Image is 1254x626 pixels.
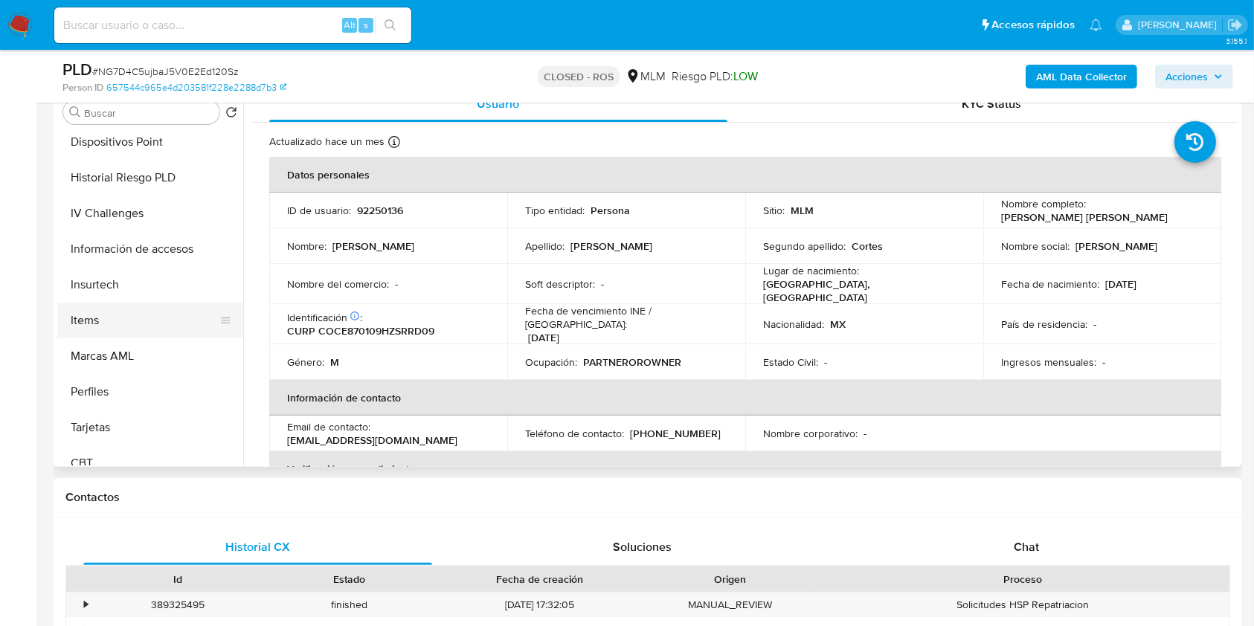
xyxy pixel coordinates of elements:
p: 92250136 [357,204,403,217]
div: • [84,598,88,612]
div: Proceso [826,572,1219,587]
p: - [1102,355,1105,369]
div: Fecha de creación [446,572,634,587]
p: CURP COCE870109HZSRRD09 [287,324,434,338]
p: [PERSON_NAME] [1075,239,1157,253]
p: Segundo apellido : [763,239,846,253]
p: [DATE] [1105,277,1136,291]
p: Nacionalidad : [763,317,824,331]
button: Acciones [1155,65,1233,88]
button: Insurtech [57,267,243,303]
div: Estado [274,572,425,587]
p: MX [830,317,846,331]
div: Id [103,572,254,587]
p: Nombre del comercio : [287,277,389,291]
button: Volver al orden por defecto [225,106,237,123]
p: Nombre social : [1001,239,1070,253]
p: PARTNEROROWNER [583,355,681,369]
span: s [364,18,368,32]
a: 657544c965e4d203581f228e2288d7b3 [106,81,286,94]
p: Nombre : [287,239,327,253]
p: MLM [791,204,814,217]
input: Buscar usuario o caso... [54,16,411,35]
p: Teléfono de contacto : [525,427,624,440]
p: Lugar de nacimiento : [763,264,859,277]
div: [DATE] 17:32:05 [435,593,644,617]
button: IV Challenges [57,196,243,231]
div: 389325495 [92,593,264,617]
p: [PHONE_NUMBER] [630,427,721,440]
p: Tipo entidad : [525,204,585,217]
p: [EMAIL_ADDRESS][DOMAIN_NAME] [287,433,457,447]
span: Usuario [477,95,519,112]
div: MLM [626,68,666,85]
button: Tarjetas [57,410,243,445]
p: [PERSON_NAME] [332,239,414,253]
p: Cortes [852,239,883,253]
p: [PERSON_NAME] [PERSON_NAME] [1001,210,1168,224]
button: Historial Riesgo PLD [57,160,243,196]
button: Perfiles [57,374,243,410]
p: Sitio : [763,204,785,217]
span: KYC Status [962,95,1021,112]
p: Fecha de vencimiento INE / [GEOGRAPHIC_DATA] : [525,304,727,331]
button: CBT [57,445,243,481]
p: - [824,355,827,369]
p: CLOSED - ROS [538,66,620,87]
h1: Contactos [65,490,1230,505]
div: MANUAL_REVIEW [644,593,816,617]
button: AML Data Collector [1026,65,1137,88]
p: Email de contacto : [287,420,370,433]
b: PLD [62,57,92,81]
button: Dispositivos Point [57,124,243,160]
th: Datos personales [269,157,1221,193]
span: Historial CX [225,538,290,555]
p: Soft descriptor : [525,277,595,291]
p: Nombre corporativo : [763,427,858,440]
p: - [395,277,398,291]
b: Person ID [62,81,103,94]
p: [DATE] [528,331,559,344]
button: Buscar [69,106,81,118]
p: ID de usuario : [287,204,351,217]
th: Verificación y cumplimiento [269,451,1221,487]
button: Marcas AML [57,338,243,374]
div: finished [264,593,436,617]
span: Soluciones [613,538,672,555]
span: Riesgo PLD: [672,68,758,85]
p: Identificación : [287,311,362,324]
p: - [1093,317,1096,331]
button: Items [57,303,231,338]
p: Apellido : [525,239,565,253]
span: Alt [344,18,356,32]
p: alan.cervantesmartinez@mercadolibre.com.mx [1138,18,1222,32]
p: - [864,427,866,440]
span: Accesos rápidos [991,17,1075,33]
p: Género : [287,355,324,369]
p: País de residencia : [1001,317,1087,331]
p: Ingresos mensuales : [1001,355,1096,369]
span: LOW [733,68,758,85]
p: - [601,277,604,291]
p: Actualizado hace un mes [269,135,385,149]
th: Información de contacto [269,380,1221,416]
p: Fecha de nacimiento : [1001,277,1099,291]
p: M [330,355,339,369]
div: Origen [655,572,806,587]
div: Solicitudes HSP Repatriacion [816,593,1229,617]
span: Acciones [1165,65,1208,88]
span: 3.155.1 [1226,35,1247,47]
p: Nombre completo : [1001,197,1086,210]
a: Notificaciones [1090,19,1102,31]
p: Estado Civil : [763,355,818,369]
button: Información de accesos [57,231,243,267]
span: Chat [1014,538,1039,555]
p: [PERSON_NAME] [570,239,652,253]
p: Ocupación : [525,355,577,369]
a: Salir [1227,17,1243,33]
button: search-icon [375,15,405,36]
b: AML Data Collector [1036,65,1127,88]
p: Persona [591,204,630,217]
span: # NG7D4C5ujbaJ5V0E2Ed120Sz [92,64,239,79]
p: [GEOGRAPHIC_DATA], [GEOGRAPHIC_DATA] [763,277,959,304]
